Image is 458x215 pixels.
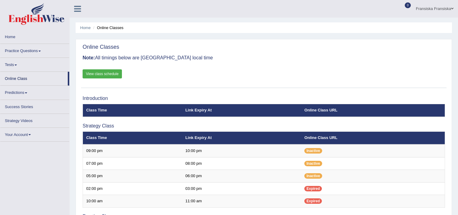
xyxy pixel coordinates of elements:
[80,25,91,30] a: Home
[83,157,182,170] td: 07:00 pm
[0,44,69,56] a: Practice Questions
[92,25,123,31] li: Online Classes
[0,86,69,98] a: Predictions
[83,44,119,50] h2: Online Classes
[304,198,322,204] span: Expired
[304,161,322,166] span: Inactive
[182,144,301,157] td: 10:00 pm
[304,148,322,154] span: Inactive
[304,186,322,191] span: Expired
[182,170,301,183] td: 06:00 pm
[83,123,445,129] h3: Strategy Class
[83,182,182,195] td: 02:00 pm
[182,182,301,195] td: 03:00 pm
[182,195,301,208] td: 11:00 am
[0,114,69,126] a: Strategy Videos
[83,132,182,144] th: Class Time
[83,69,122,78] a: View class schedule
[83,55,95,60] b: Note:
[83,55,445,61] h3: All timings below are [GEOGRAPHIC_DATA] local time
[0,30,69,42] a: Home
[83,104,182,117] th: Class Time
[83,96,445,101] h3: Introduction
[0,58,69,70] a: Tests
[83,170,182,183] td: 05:00 pm
[182,104,301,117] th: Link Expiry At
[83,144,182,157] td: 09:00 pm
[301,104,445,117] th: Online Class URL
[182,132,301,144] th: Link Expiry At
[83,195,182,208] td: 10:00 am
[0,72,68,84] a: Online Class
[182,157,301,170] td: 08:00 pm
[301,132,445,144] th: Online Class URL
[0,128,69,140] a: Your Account
[304,173,322,179] span: Inactive
[0,100,69,112] a: Success Stories
[405,2,411,8] span: 0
